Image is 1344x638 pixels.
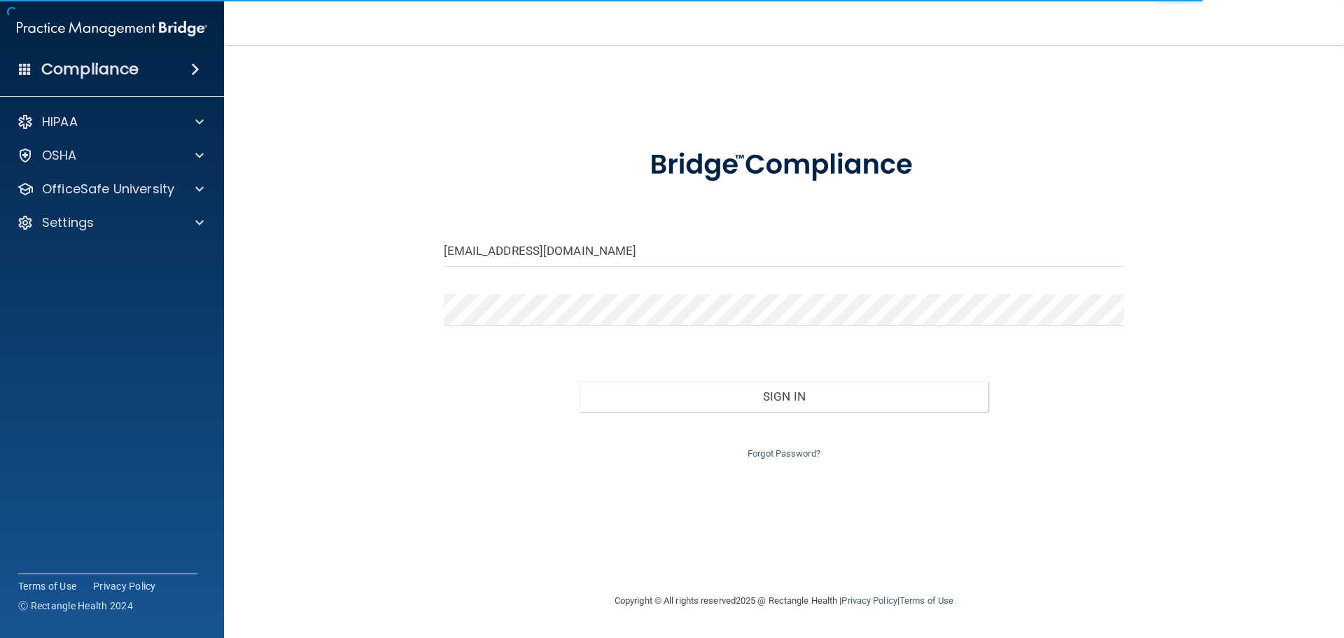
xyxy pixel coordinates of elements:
[17,181,204,197] a: OfficeSafe University
[42,113,78,130] p: HIPAA
[42,147,77,164] p: OSHA
[17,147,204,164] a: OSHA
[580,381,988,412] button: Sign In
[93,579,156,593] a: Privacy Policy
[18,599,133,613] span: Ⓒ Rectangle Health 2024
[528,578,1039,623] div: Copyright © All rights reserved 2025 @ Rectangle Health | |
[444,235,1125,267] input: Email
[17,15,207,43] img: PMB logo
[17,113,204,130] a: HIPAA
[1102,539,1327,595] iframe: Drift Widget Chat Controller
[899,595,953,606] a: Terms of Use
[17,214,204,231] a: Settings
[18,579,76,593] a: Terms of Use
[41,60,139,79] h4: Compliance
[42,214,94,231] p: Settings
[621,129,947,202] img: bridge_compliance_login_screen.278c3ca4.svg
[748,448,820,459] a: Forgot Password?
[42,181,174,197] p: OfficeSafe University
[841,595,897,606] a: Privacy Policy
